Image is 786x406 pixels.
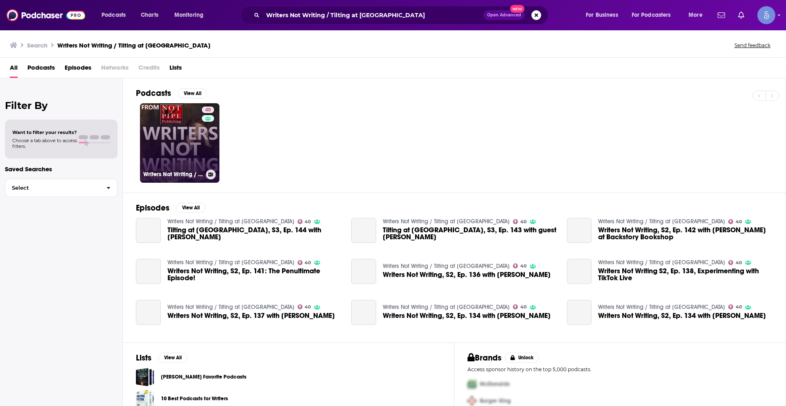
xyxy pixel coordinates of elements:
button: Show profile menu [757,6,775,24]
a: Writers Not Writing / Tilting at Windmills [383,263,510,270]
span: Writers Not Writing, S2, Ep. 136 with [PERSON_NAME] [383,271,551,278]
a: [PERSON_NAME] Favorite Podcasts [161,372,246,381]
button: View All [158,353,187,363]
a: 40 [728,260,742,265]
a: Writers Not Writing, S2, Ep. 141: The Penultimate Episode! [136,259,161,284]
a: 10 Best Podcasts for Writers [161,394,228,403]
button: Send feedback [732,42,773,49]
h2: Lists [136,353,151,363]
button: open menu [96,9,136,22]
a: All [10,61,18,78]
span: Want to filter your results? [12,129,77,135]
a: Writers Not Writing S2, Ep. 138, Experimenting with TikTok Live [598,268,772,281]
a: 40 [728,304,742,309]
span: For Business [586,9,618,21]
a: Writers Not Writing, S2, Ep. 141: The Penultimate Episode! [167,268,342,281]
span: New [510,5,525,13]
a: Tilting at Windmills, S3, Ep. 143 with guest Dana Sharman [351,218,376,243]
a: EpisodesView All [136,203,206,213]
span: Podcasts [102,9,126,21]
a: Show notifications dropdown [735,8,748,22]
button: open menu [626,9,683,22]
a: 40 [298,260,311,265]
a: Tilting at Windmills, S3, Ep. 144 with James Bow [167,227,342,240]
span: Networks [101,61,129,78]
a: Podcasts [27,61,55,78]
a: Writers Not Writing, S2, Ep. 134 with M. K. Martin [351,300,376,325]
h2: Filter By [5,100,117,111]
a: 40 [728,219,742,224]
span: Choose a tab above to access filters. [12,138,77,149]
img: First Pro Logo [464,376,480,392]
a: Writers Not Writing, S2, Ep. 134 with M. K. Martin [567,300,592,325]
a: 40 [298,304,311,309]
a: Writers Not Writing, S2, Ep. 142 with Chelsea Cain at Backstory Bookshop [598,227,772,240]
h3: Search [27,41,47,49]
span: Writers Not Writing, S2, Ep. 137 with [PERSON_NAME] [167,312,335,319]
a: 40 [513,304,526,309]
a: Writers Not Writing, S2, Ep. 136 with Chrys Gorman [383,271,551,278]
a: 40Writers Not Writing / Tilting at [GEOGRAPHIC_DATA] [140,103,219,183]
span: 40 [520,264,526,268]
span: 40 [520,305,526,309]
img: User Profile [757,6,775,24]
div: Search podcasts, credits, & more... [248,6,556,25]
span: Charts [141,9,158,21]
a: Writers Not Writing / Tilting at Windmills [598,218,725,225]
a: Writers Not Writing, S2, Ep. 137 with E.K. Wise [167,312,335,319]
a: 40 [513,219,526,224]
a: Vanessa M. Chattman's Favorite Podcasts [136,368,154,386]
button: Select [5,179,117,197]
h2: Podcasts [136,88,171,98]
a: Lists [169,61,182,78]
a: Writers Not Writing / Tilting at Windmills [598,304,725,311]
span: 40 [736,261,742,265]
span: Monitoring [174,9,203,21]
h3: Writers Not Writing / Tilting at [GEOGRAPHIC_DATA] [57,41,210,49]
a: 40 [298,219,311,224]
button: View All [176,203,206,213]
a: Writers Not Writing / Tilting at Windmills [383,218,510,225]
span: 40 [305,261,311,265]
p: Access sponsor history on the top 5,000 podcasts. [468,366,772,372]
a: Writers Not Writing, S2, Ep. 137 with E.K. Wise [136,300,161,325]
a: Writers Not Writing / Tilting at Windmills [598,259,725,266]
button: Open AdvancedNew [483,10,525,20]
a: 40 [202,107,214,113]
span: 40 [305,305,311,309]
a: Writers Not Writing, S2, Ep. 136 with Chrys Gorman [351,259,376,284]
a: Show notifications dropdown [714,8,728,22]
button: open menu [580,9,628,22]
img: Podchaser - Follow, Share and Rate Podcasts [7,7,85,23]
p: Saved Searches [5,165,117,173]
a: Episodes [65,61,91,78]
a: Writers Not Writing / Tilting at Windmills [167,304,294,311]
h2: Brands [468,353,501,363]
a: Writers Not Writing / Tilting at Windmills [383,304,510,311]
span: 40 [736,220,742,224]
a: Writers Not Writing, S2, Ep. 134 with M. K. Martin [383,312,551,319]
button: open menu [683,9,713,22]
a: PodcastsView All [136,88,207,98]
a: Writers Not Writing / Tilting at Windmills [167,259,294,266]
h3: Writers Not Writing / Tilting at [GEOGRAPHIC_DATA] [143,171,203,178]
a: Tilting at Windmills, S3, Ep. 143 with guest Dana Sharman [383,227,557,240]
a: 40 [513,263,526,268]
span: 40 [205,106,211,114]
h2: Episodes [136,203,169,213]
span: 40 [305,220,311,224]
a: Writers Not Writing S2, Ep. 138, Experimenting with TikTok Live [567,259,592,284]
span: More [689,9,702,21]
span: 40 [736,305,742,309]
a: Writers Not Writing, S2, Ep. 134 with M. K. Martin [598,312,766,319]
span: Writers Not Writing, S2, Ep. 142 with [PERSON_NAME] at Backstory Bookshop [598,227,772,240]
span: Tilting at [GEOGRAPHIC_DATA], S3, Ep. 143 with guest [PERSON_NAME] [383,227,557,240]
span: Writers Not Writing, S2, Ep. 134 with [PERSON_NAME] [598,312,766,319]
